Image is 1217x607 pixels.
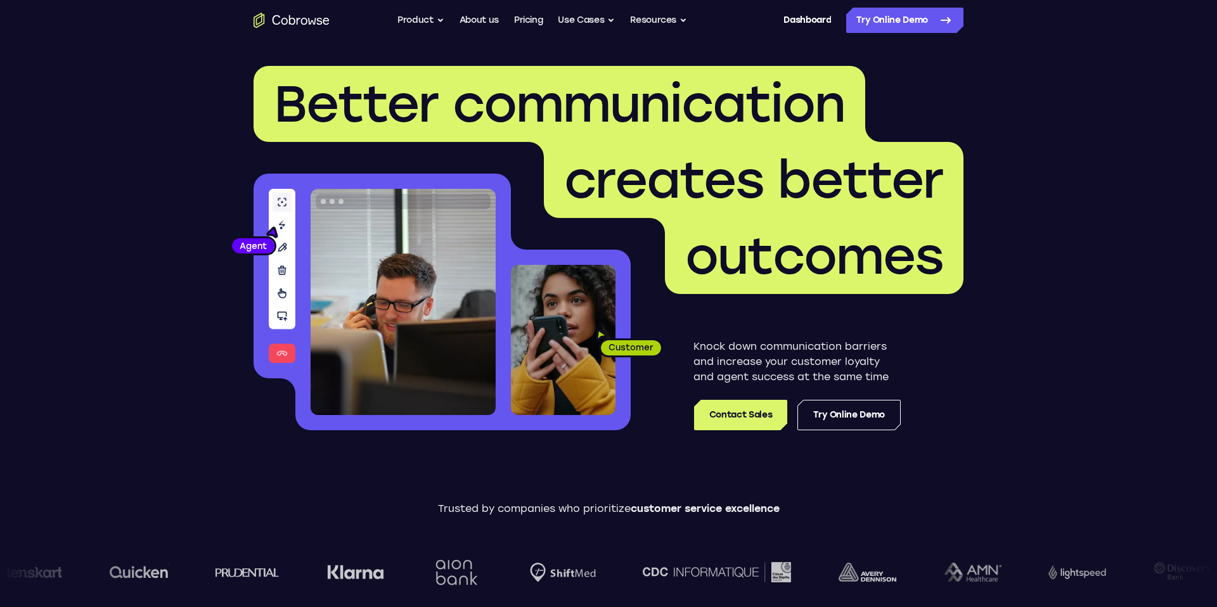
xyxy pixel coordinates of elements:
button: Product [397,8,444,33]
img: avery-dennison [831,563,889,582]
img: Aion Bank [423,547,475,598]
img: Klarna [319,565,377,580]
button: Use Cases [558,8,615,33]
img: A customer holding their phone [511,265,615,415]
a: Pricing [514,8,543,33]
img: AMN Healthcare [936,563,993,582]
a: Try Online Demo [846,8,963,33]
a: Dashboard [783,8,831,33]
button: Resources [630,8,687,33]
img: CDC Informatique [635,562,783,582]
span: Better communication [274,73,845,134]
a: Try Online Demo [797,400,901,430]
p: Knock down communication barriers and increase your customer loyalty and agent success at the sam... [693,339,901,385]
a: About us [460,8,499,33]
img: Lightspeed [1041,565,1098,578]
span: creates better [564,150,943,210]
img: A customer support agent talking on the phone [311,189,496,415]
img: prudential [208,567,272,577]
a: Contact Sales [694,400,787,430]
a: Go to the home page [254,13,330,28]
span: customer service excellence [631,502,780,514]
span: outcomes [685,226,943,286]
img: Shiftmed [522,563,588,582]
